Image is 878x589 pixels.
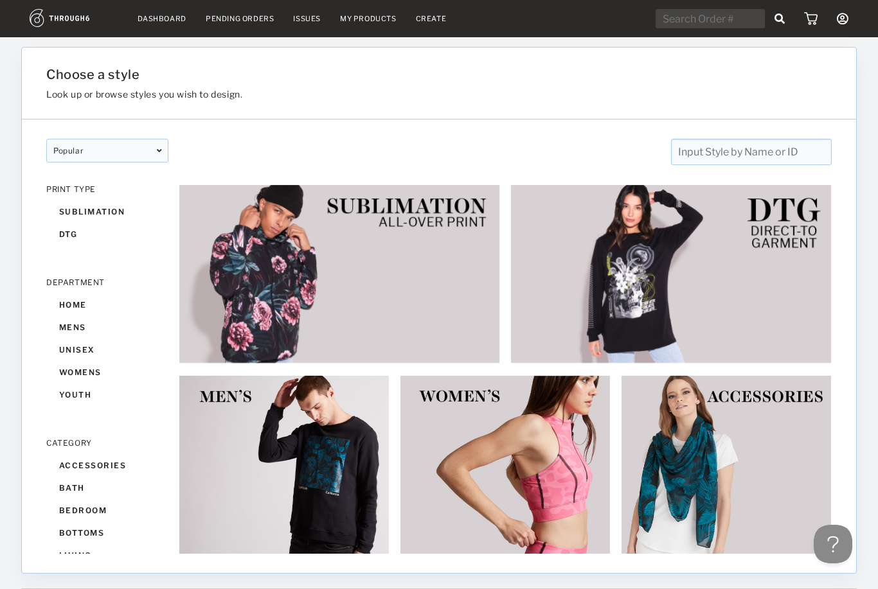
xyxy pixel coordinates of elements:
[46,383,168,406] div: youth
[138,14,186,23] a: Dashboard
[46,477,168,499] div: bath
[804,12,818,25] img: icon_cart.dab5cea1.svg
[46,316,168,338] div: mens
[814,525,852,563] iframe: Toggle Customer Support
[340,14,397,23] a: My Products
[46,184,168,194] div: PRINT TYPE
[46,139,168,163] div: popular
[46,361,168,383] div: womens
[179,184,500,364] img: 6ec95eaf-68e2-44b2-82ac-2cbc46e75c33.jpg
[46,89,699,100] h3: Look up or browse styles you wish to design.
[510,184,832,364] img: 2e253fe2-a06e-4c8d-8f72-5695abdd75b9.jpg
[293,14,321,23] a: Issues
[46,338,168,361] div: unisex
[46,223,168,245] div: dtg
[46,67,699,82] h1: Choose a style
[30,9,118,27] img: logo.1c10ca64.svg
[656,9,765,28] input: Search Order #
[46,454,168,477] div: accessories
[46,438,168,448] div: CATEGORY
[179,375,390,586] img: 0ffe952d-58dc-476c-8a0e-7eab160e7a7d.jpg
[46,499,168,522] div: bedroom
[46,294,168,316] div: home
[206,14,274,23] a: Pending Orders
[46,544,168,567] div: living
[46,522,168,544] div: bottoms
[671,139,832,165] input: Input Style by Name or ID
[400,375,611,586] img: b885dc43-4427-4fb9-87dd-0f776fe79185.jpg
[621,375,832,586] img: 1a4a84dd-fa74-4cbf-a7e7-fd3c0281d19c.jpg
[416,14,447,23] a: Create
[46,277,168,287] div: DEPARTMENT
[46,200,168,223] div: sublimation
